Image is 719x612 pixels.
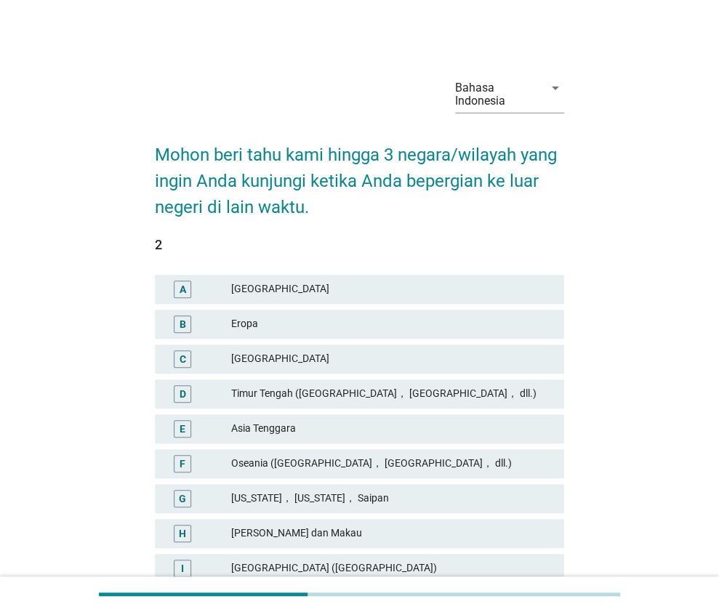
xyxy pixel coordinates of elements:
div: [GEOGRAPHIC_DATA] [230,350,553,368]
div: 2 [155,235,564,254]
div: [GEOGRAPHIC_DATA] ([GEOGRAPHIC_DATA]) [230,560,553,577]
div: [PERSON_NAME] dan Makau [230,525,553,542]
div: Bahasa Indonesia [455,81,535,108]
h2: Mohon beri tahu kami hingga 3 negara/wilayah yang ingin Anda kunjungi ketika Anda bepergian ke lu... [155,127,564,220]
div: I [181,560,184,576]
div: G [179,491,186,506]
div: Asia Tenggara [230,420,553,438]
div: C [179,351,185,366]
div: [US_STATE]， [US_STATE]， Saipan [230,490,553,507]
div: [GEOGRAPHIC_DATA] [230,281,553,298]
div: Eropa [230,315,553,333]
div: A [179,281,185,297]
div: Timur Tengah ([GEOGRAPHIC_DATA]， [GEOGRAPHIC_DATA]， dll.) [230,385,553,403]
div: H [179,526,186,541]
div: B [179,316,185,331]
div: F [180,456,185,471]
i: arrow_drop_down [547,79,564,97]
div: D [179,386,185,401]
div: Oseania ([GEOGRAPHIC_DATA]， [GEOGRAPHIC_DATA]， dll.) [230,455,553,472]
div: E [180,421,185,436]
